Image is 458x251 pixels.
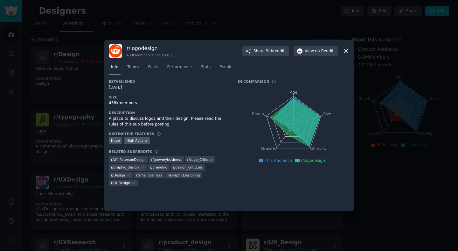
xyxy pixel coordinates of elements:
[167,64,192,70] span: Performance
[217,62,235,75] a: People
[109,100,229,106] div: 438k members
[125,62,141,75] a: Topics
[261,147,275,151] tspan: Growth
[109,116,229,127] div: A place to discuss logos and their design. Please read the rules of this sub before posting.
[124,137,150,144] div: High Activity
[266,48,285,54] span: Subreddit
[109,62,121,75] a: Info
[265,158,292,163] span: This Audience
[109,132,154,136] h3: Distinctive Features
[148,64,158,70] span: Posts
[109,111,229,115] h3: Description
[111,165,139,169] span: r/ graphic_design
[253,48,285,54] span: Share
[312,147,327,151] tspan: Activity
[151,157,182,162] span: r/ growmybusiness
[323,112,331,116] tspan: Size
[173,165,203,169] span: r/ design_critiques
[111,157,146,162] span: r/ WillPatersonDesign
[305,48,334,54] span: View
[252,112,264,116] tspan: Reach
[109,85,229,90] div: [DATE]
[109,149,152,154] h3: Related Subreddits
[111,64,118,70] span: Info
[111,181,130,185] span: r/ UI_Design
[315,48,334,54] span: on Reddit
[136,173,162,177] span: r/ smallbusiness
[290,90,297,95] tspan: Age
[127,45,172,52] h3: r/ logodesign
[109,95,229,99] h3: Size
[146,62,160,75] a: Posts
[150,165,167,169] span: r/ branding
[301,158,325,163] span: r/logodesign
[219,64,232,70] span: People
[242,46,289,56] button: ShareSubreddit
[168,173,200,177] span: r/ GraphicDesigning
[127,53,172,57] div: 438k members since [DATE]
[109,79,229,84] h3: Established
[109,137,122,144] div: Huge
[111,173,125,177] span: r/ Design
[109,44,122,58] img: logodesign
[201,64,211,70] span: Stats
[165,62,194,75] a: Performance
[294,46,338,56] button: Viewon Reddit
[127,64,139,70] span: Topics
[198,62,213,75] a: Stats
[238,79,269,84] h3: In Comparison
[187,157,213,162] span: r/ Logo_Critique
